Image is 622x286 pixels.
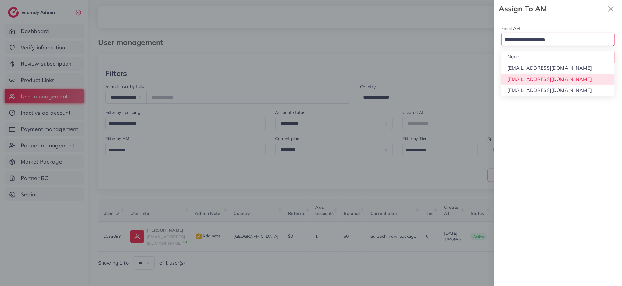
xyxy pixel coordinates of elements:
svg: x [605,3,617,15]
li: None [501,51,615,62]
label: Email AM [501,25,520,31]
div: Search for option [501,33,615,46]
li: [EMAIL_ADDRESS][DOMAIN_NAME] [501,74,615,85]
input: Search for option [502,35,607,45]
button: Close [605,2,617,15]
li: [EMAIL_ADDRESS][DOMAIN_NAME] [501,62,615,74]
strong: Assign To AM [499,3,605,14]
li: [EMAIL_ADDRESS][DOMAIN_NAME] [501,85,615,96]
